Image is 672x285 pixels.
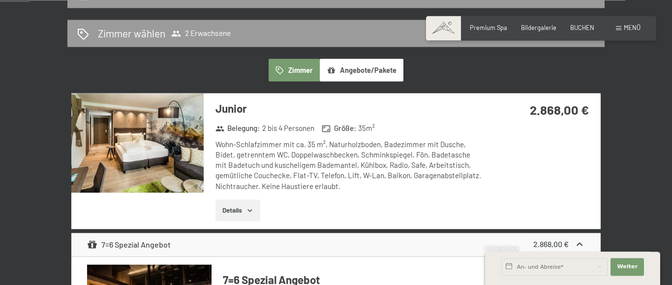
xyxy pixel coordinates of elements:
a: BUCHEN [570,24,594,32]
strong: Größe : [322,123,356,133]
div: 7=6 Spezial Angebot [87,239,171,251]
a: Bildergalerie [521,24,556,32]
strong: 2.868,00 € [530,102,589,117]
button: Weiter [611,258,644,276]
span: 2 Erwachsene [171,29,231,38]
strong: Belegung : [215,123,260,133]
strong: 2.868,00 € [533,239,569,249]
button: Details [215,199,260,221]
img: mss_renderimg.php [71,93,204,192]
a: Premium Spa [470,24,507,32]
button: Angebote/Pakete [320,59,403,81]
div: Wohn-Schlafzimmer mit ca. 35 m², Naturholzboden, Badezimmer mit Dusche, Bidet, getrenntem WC, Dop... [215,139,482,191]
span: 2 bis 4 Personen [262,123,314,133]
span: 35 m² [358,123,375,133]
button: Zimmer [269,59,320,81]
h2: Zimmer wählen [98,26,165,40]
h3: Junior [215,101,482,116]
div: 7=6 Spezial Angebot2.868,00 € [71,233,601,256]
span: Schnellanfrage [485,246,519,252]
span: Weiter [617,263,638,271]
span: Menü [624,24,641,32]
